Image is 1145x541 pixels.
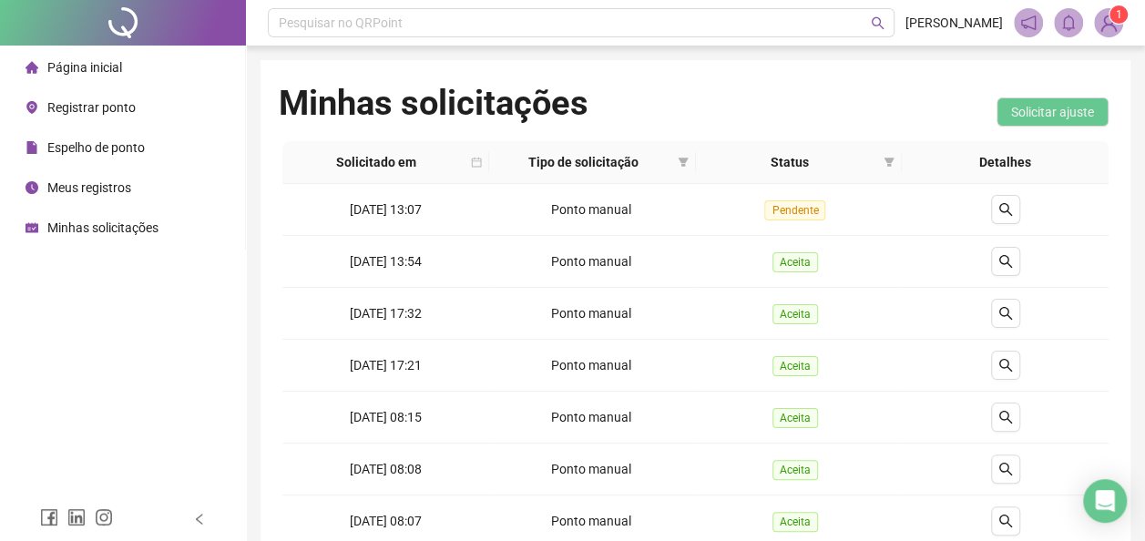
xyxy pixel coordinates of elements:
[40,508,58,526] span: facebook
[26,181,38,194] span: clock-circle
[551,254,631,269] span: Ponto manual
[674,148,692,176] span: filter
[67,508,86,526] span: linkedin
[1083,479,1127,523] div: Open Intercom Messenger
[998,306,1013,321] span: search
[998,358,1013,373] span: search
[871,16,884,30] span: search
[350,306,422,321] span: [DATE] 17:32
[26,101,38,114] span: environment
[551,410,631,424] span: Ponto manual
[350,358,422,373] span: [DATE] 17:21
[551,358,631,373] span: Ponto manual
[772,252,818,272] span: Aceita
[47,180,131,195] span: Meus registros
[1060,15,1077,31] span: bell
[902,141,1109,184] th: Detalhes
[350,202,422,217] span: [DATE] 13:07
[551,514,631,528] span: Ponto manual
[193,513,206,526] span: left
[772,356,818,376] span: Aceita
[551,306,631,321] span: Ponto manual
[998,254,1013,269] span: search
[47,60,122,75] span: Página inicial
[997,97,1109,127] button: Solicitar ajuste
[26,141,38,154] span: file
[884,157,895,168] span: filter
[467,148,486,176] span: calendar
[1020,15,1037,31] span: notification
[350,254,422,269] span: [DATE] 13:54
[772,408,818,428] span: Aceita
[1095,9,1122,36] img: 93207
[350,514,422,528] span: [DATE] 08:07
[551,462,631,476] span: Ponto manual
[350,462,422,476] span: [DATE] 08:08
[95,508,113,526] span: instagram
[47,140,145,155] span: Espelho de ponto
[1011,102,1094,122] span: Solicitar ajuste
[772,460,818,480] span: Aceita
[703,152,877,172] span: Status
[772,512,818,532] span: Aceita
[551,202,631,217] span: Ponto manual
[26,221,38,234] span: schedule
[772,304,818,324] span: Aceita
[880,148,898,176] span: filter
[471,157,482,168] span: calendar
[998,410,1013,424] span: search
[998,462,1013,476] span: search
[279,82,588,124] h1: Minhas solicitações
[47,220,158,235] span: Minhas solicitações
[496,152,670,172] span: Tipo de solicitação
[350,410,422,424] span: [DATE] 08:15
[1109,5,1128,24] sup: Atualize o seu contato no menu Meus Dados
[678,157,689,168] span: filter
[905,13,1003,33] span: [PERSON_NAME]
[26,61,38,74] span: home
[47,100,136,115] span: Registrar ponto
[998,202,1013,217] span: search
[290,152,464,172] span: Solicitado em
[998,514,1013,528] span: search
[764,200,825,220] span: Pendente
[1116,8,1122,21] span: 1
